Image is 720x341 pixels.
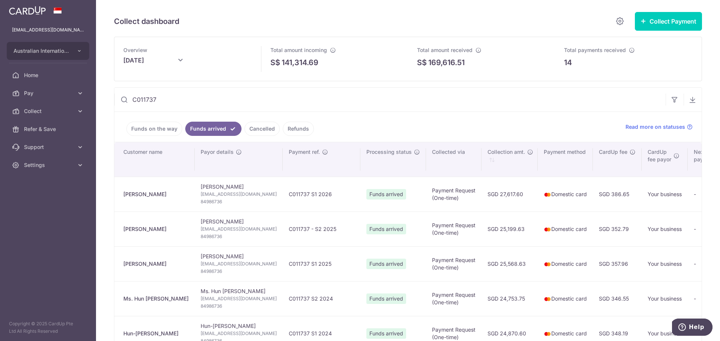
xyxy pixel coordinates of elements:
td: Domestic card [538,177,593,211]
td: [PERSON_NAME] [195,246,283,281]
td: SGD 357.96 [593,246,642,281]
img: CardUp [9,6,46,15]
iframe: Opens a widget where you can find more information [672,319,712,337]
span: [EMAIL_ADDRESS][DOMAIN_NAME] [201,191,277,198]
td: C011737 S1 2026 [283,177,360,211]
td: Your business [642,177,688,211]
span: Funds arrived [366,293,406,304]
span: Overview [123,47,147,53]
span: Refer & Save [24,125,73,133]
th: Processing status [360,142,426,177]
div: Ms. Hun [PERSON_NAME] [123,295,189,302]
td: Your business [642,246,688,281]
span: CardUp fee payor [648,148,671,163]
span: Payment ref. [289,148,320,156]
img: mastercard-sm-87a3fd1e0bddd137fecb07648320f44c262e2538e7db6024463105ddbc961eb2.png [544,295,551,303]
span: 84986736 [201,268,277,275]
td: Payment Request (One-time) [426,246,481,281]
span: Settings [24,161,73,169]
span: Read more on statuses [625,123,685,131]
span: [EMAIL_ADDRESS][DOMAIN_NAME] [201,260,277,268]
img: mastercard-sm-87a3fd1e0bddd137fecb07648320f44c262e2538e7db6024463105ddbc961eb2.png [544,330,551,338]
td: C011737 S1 2025 [283,246,360,281]
td: SGD 27,617.60 [481,177,538,211]
div: [PERSON_NAME] [123,191,189,198]
td: SGD 352.79 [593,211,642,246]
span: CardUp fee [599,148,627,156]
span: [EMAIL_ADDRESS][DOMAIN_NAME] [201,225,277,233]
th: CardUp fee [593,142,642,177]
img: mastercard-sm-87a3fd1e0bddd137fecb07648320f44c262e2538e7db6024463105ddbc961eb2.png [544,191,551,198]
td: [PERSON_NAME] [195,211,283,246]
p: 169,616.51 [428,57,465,68]
td: Ms. Hun [PERSON_NAME] [195,281,283,316]
td: SGD 25,199.63 [481,211,538,246]
td: Domestic card [538,246,593,281]
td: SGD 24,753.75 [481,281,538,316]
span: [EMAIL_ADDRESS][DOMAIN_NAME] [201,295,277,302]
a: Cancelled [244,122,280,136]
th: Payment ref. [283,142,360,177]
th: Payment method [538,142,593,177]
span: 84986736 [201,233,277,240]
td: SGD 386.65 [593,177,642,211]
span: Funds arrived [366,189,406,200]
span: 84986736 [201,198,277,205]
td: C011737 - S2 2025 [283,211,360,246]
td: Domestic card [538,281,593,316]
th: Collected via [426,142,481,177]
h5: Collect dashboard [114,15,179,27]
span: Collection amt. [487,148,525,156]
span: Collect [24,107,73,115]
th: Collection amt. : activate to sort column ascending [481,142,538,177]
th: CardUpfee payor [642,142,688,177]
p: 141,314.69 [282,57,318,68]
th: Customer name [114,142,195,177]
a: Funds arrived [185,122,241,136]
td: Domestic card [538,211,593,246]
td: Payment Request (One-time) [426,211,481,246]
button: Collect Payment [635,12,702,31]
td: C011737 S2 2024 [283,281,360,316]
td: Your business [642,281,688,316]
span: Funds arrived [366,259,406,269]
span: Total amount incoming [270,47,327,53]
span: Support [24,143,73,151]
input: Search [114,88,666,112]
td: Payment Request (One-time) [426,281,481,316]
span: S$ [417,57,427,68]
div: Hun-[PERSON_NAME] [123,330,189,337]
div: [PERSON_NAME] [123,260,189,268]
span: Funds arrived [366,328,406,339]
a: Refunds [283,122,314,136]
div: [PERSON_NAME] [123,225,189,233]
td: Your business [642,211,688,246]
td: SGD 25,568.63 [481,246,538,281]
span: Australian International School Pte Ltd [13,47,69,55]
td: [PERSON_NAME] [195,177,283,211]
span: [EMAIL_ADDRESS][DOMAIN_NAME] [201,330,277,337]
a: Funds on the way [126,122,182,136]
span: Total amount received [417,47,472,53]
td: SGD 346.55 [593,281,642,316]
span: S$ [270,57,280,68]
span: 84986736 [201,302,277,310]
span: Pay [24,89,73,97]
span: Funds arrived [366,224,406,234]
span: Total payments received [564,47,626,53]
a: Read more on statuses [625,123,693,131]
p: 14 [564,57,572,68]
span: Processing status [366,148,412,156]
img: mastercard-sm-87a3fd1e0bddd137fecb07648320f44c262e2538e7db6024463105ddbc961eb2.png [544,226,551,233]
p: [EMAIL_ADDRESS][DOMAIN_NAME] [12,26,84,34]
span: Help [17,5,32,12]
img: mastercard-sm-87a3fd1e0bddd137fecb07648320f44c262e2538e7db6024463105ddbc961eb2.png [544,261,551,268]
span: Home [24,71,73,79]
button: Australian International School Pte Ltd [7,42,89,60]
td: Payment Request (One-time) [426,177,481,211]
span: Payor details [201,148,234,156]
th: Payor details [195,142,283,177]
